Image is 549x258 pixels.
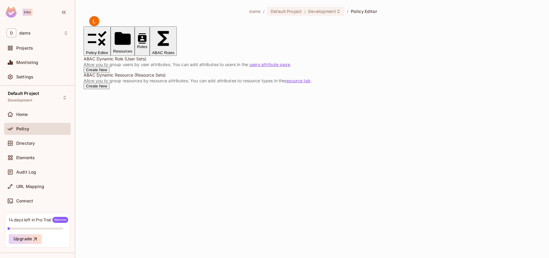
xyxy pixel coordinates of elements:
button: ABAC Rules [150,26,177,56]
span: Development [8,98,32,103]
button: Upgrade [9,234,42,244]
span: Workspace: dams [19,31,31,35]
span: Elements [16,155,35,160]
span: Home [16,112,28,117]
span: Policy [16,126,29,131]
span: Audit Log [16,170,36,175]
img: SReyMgAAAABJRU5ErkJggg== [6,7,17,18]
span: Directory [16,141,35,146]
img: Luis Garza Median [89,16,99,26]
span: ABAC Dynamic Resource (Resource Sets) [84,72,541,78]
a: users attribute page [249,62,290,67]
span: Default Project [8,91,39,96]
button: Create New [84,83,109,89]
span: ABAC Dynamic Role (User Sets) [84,56,541,62]
span: Welcome! [52,217,68,223]
span: URL Mapping [16,184,44,189]
span: Allow you to group resources by resource attributes. You can add attributes to resource types in ... [84,78,541,83]
div: 14 days left in Pro Trial [9,217,68,223]
span: Monitoring [16,60,38,65]
button: Resources [111,26,135,56]
li: / [263,8,265,14]
span: : [304,9,306,14]
div: Pro [23,9,32,16]
li: / [347,8,348,14]
span: the active workspace [249,8,261,14]
button: Roles [135,26,150,56]
span: Development [308,8,336,14]
span: Allow you to group users by user attributes. You can add attributes to users in the . [84,62,541,67]
span: Settings [16,74,33,79]
a: resource tab [285,78,311,83]
button: Policy Editor [84,26,111,56]
span: Default Project [271,8,302,14]
span: D [7,29,16,37]
span: Policy Editor [351,8,377,14]
button: Create New [84,67,109,73]
span: Connect [16,199,33,203]
span: Projects [16,46,33,50]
